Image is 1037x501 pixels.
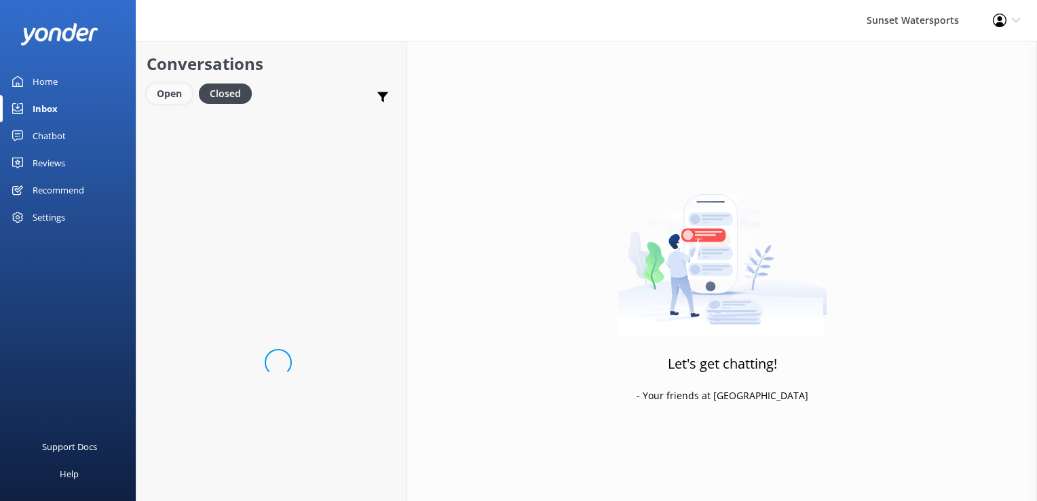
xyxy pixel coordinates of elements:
p: - Your friends at [GEOGRAPHIC_DATA] [637,388,808,403]
a: Closed [199,86,259,100]
div: Open [147,83,192,104]
div: Support Docs [42,433,97,460]
h2: Conversations [147,51,396,77]
div: Inbox [33,95,58,122]
div: Chatbot [33,122,66,149]
a: Open [147,86,199,100]
div: Closed [199,83,252,104]
div: Settings [33,204,65,231]
div: Help [60,460,79,487]
div: Home [33,68,58,95]
div: Reviews [33,149,65,177]
div: Recommend [33,177,84,204]
img: artwork of a man stealing a conversation from at giant smartphone [618,166,827,335]
h3: Let's get chatting! [668,353,777,375]
img: yonder-white-logo.png [20,23,98,45]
